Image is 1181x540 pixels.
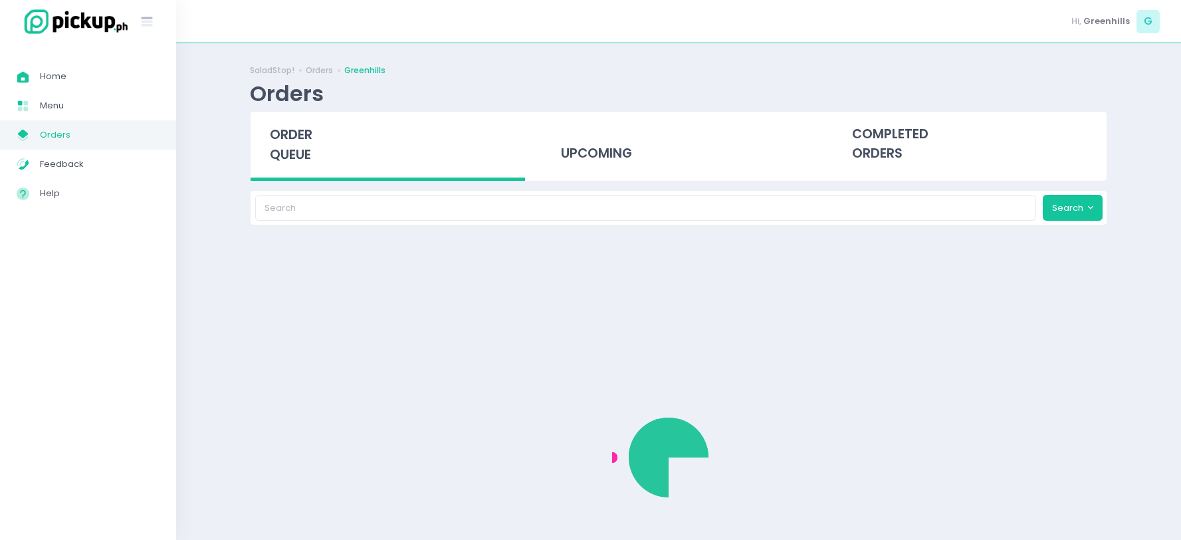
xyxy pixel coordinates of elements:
img: logo [17,7,130,36]
span: Feedback [40,156,160,173]
span: G [1136,10,1160,33]
span: Help [40,185,160,202]
span: Greenhills [1083,15,1130,28]
span: Orders [40,126,160,144]
a: Orders [306,65,333,76]
button: Search [1043,195,1103,220]
a: Greenhills [344,65,385,76]
div: upcoming [542,112,816,177]
span: Home [40,68,160,85]
span: Menu [40,97,160,114]
span: Hi, [1071,15,1081,28]
div: completed orders [832,112,1107,177]
div: Orders [250,80,324,106]
a: SaladStop! [250,65,294,76]
span: order queue [270,126,312,164]
input: Search [255,195,1037,220]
